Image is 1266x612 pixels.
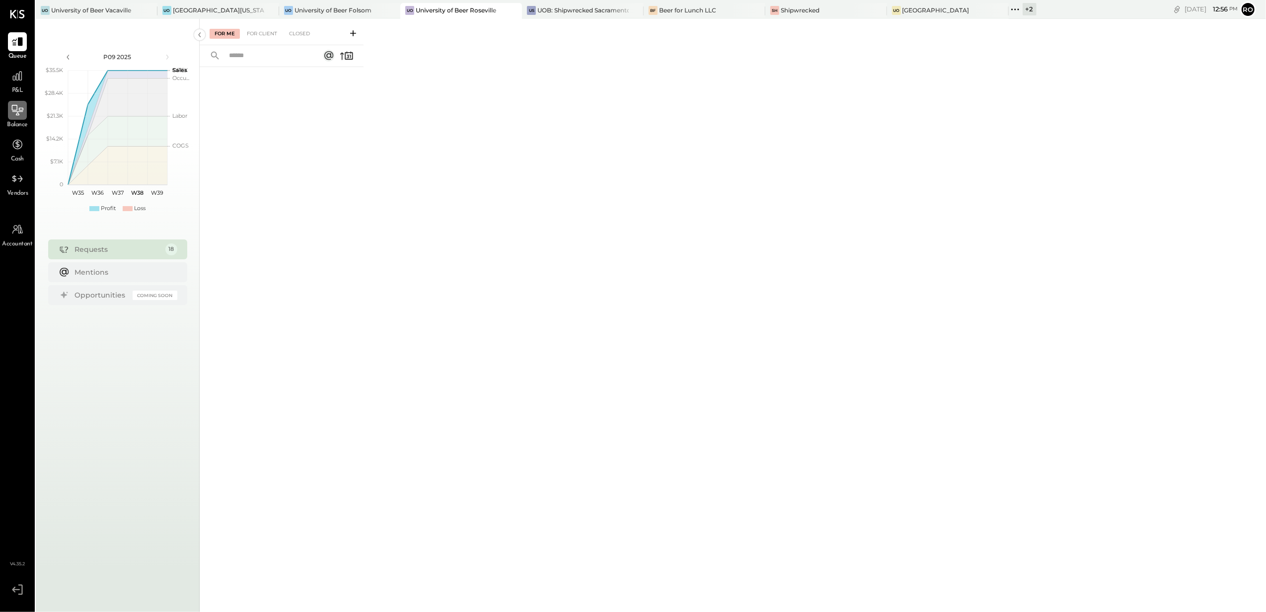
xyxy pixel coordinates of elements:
div: University of Beer Folsom [295,6,372,14]
div: Opportunities [75,290,128,300]
div: Mentions [75,267,172,277]
div: [GEOGRAPHIC_DATA] [902,6,969,14]
div: P09 2025 [75,53,160,61]
text: $35.5K [46,67,63,74]
a: Queue [0,32,34,61]
div: Requests [75,244,160,254]
text: $28.4K [45,89,63,96]
text: COGS [172,142,189,149]
div: Uo [405,6,414,15]
div: UOB: Shipwrecked Sacramento [537,6,629,14]
text: W37 [112,189,124,196]
div: For Client [242,29,282,39]
button: Ro [1240,1,1256,17]
div: Bf [649,6,658,15]
div: University of Beer Vacaville [51,6,131,14]
text: W39 [151,189,163,196]
div: 18 [165,243,177,255]
div: Beer for Lunch LLC [659,6,716,14]
div: Uo [892,6,901,15]
text: 0 [60,181,63,188]
div: Profit [101,205,116,213]
div: US [527,6,536,15]
a: Vendors [0,169,34,198]
text: Labor [172,112,187,119]
div: [DATE] [1185,4,1238,14]
span: P&L [12,86,23,95]
a: Balance [0,101,34,130]
span: Cash [11,155,24,164]
div: For Me [210,29,240,39]
text: $21.3K [47,112,63,119]
div: Uo [41,6,50,15]
text: W38 [131,189,144,196]
span: Accountant [2,240,33,249]
text: W36 [91,189,104,196]
text: Sales [172,67,187,74]
div: Coming Soon [133,291,177,300]
span: Balance [7,121,28,130]
div: Loss [134,205,146,213]
text: W35 [72,189,84,196]
div: Sh [770,6,779,15]
text: $14.2K [46,135,63,142]
div: Closed [284,29,315,39]
div: [GEOGRAPHIC_DATA][US_STATE] [173,6,264,14]
span: Queue [8,52,27,61]
text: Occu... [172,75,189,81]
a: Accountant [0,220,34,249]
div: Uo [162,6,171,15]
a: Cash [0,135,34,164]
div: + 2 [1023,3,1037,15]
div: University of Beer Roseville [416,6,496,14]
div: Shipwrecked [781,6,819,14]
div: Uo [284,6,293,15]
span: Vendors [7,189,28,198]
div: copy link [1172,4,1182,14]
a: P&L [0,67,34,95]
text: $7.1K [50,158,63,165]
